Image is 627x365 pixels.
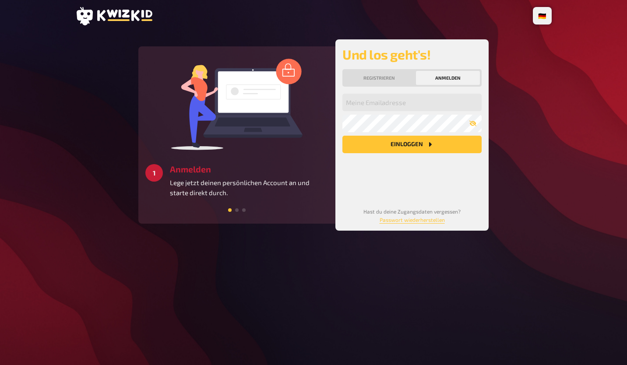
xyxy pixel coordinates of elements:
[342,136,482,153] button: Einloggen
[535,9,550,23] li: 🇩🇪
[344,71,414,85] button: Registrieren
[145,164,163,182] div: 1
[170,178,328,197] p: Lege jetzt deinen persönlichen Account an und starte direkt durch.
[342,46,482,62] h2: Und los geht's!
[380,217,445,223] a: Passwort wiederherstellen
[363,208,461,223] small: Hast du deine Zugangsdaten vergessen?
[170,164,328,174] h3: Anmelden
[416,71,480,85] button: Anmelden
[171,58,303,150] img: log in
[342,94,482,111] input: Meine Emailadresse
